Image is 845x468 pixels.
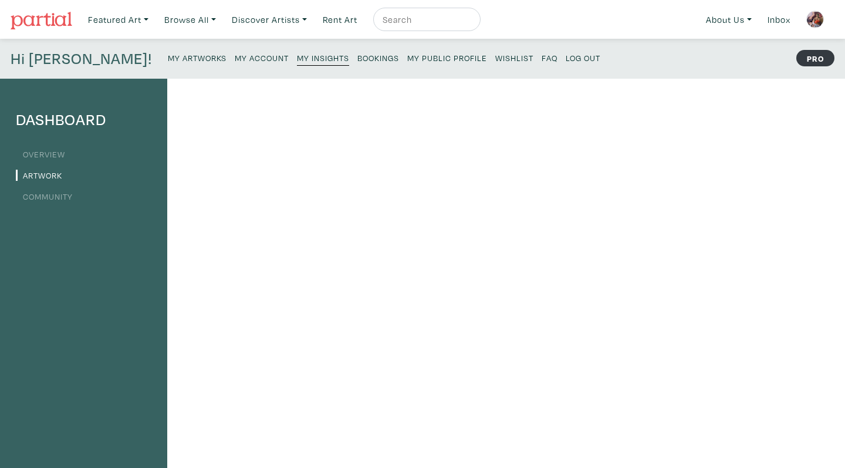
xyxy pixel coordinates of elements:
a: Log Out [566,49,600,65]
a: Discover Artists [227,8,312,32]
h4: Hi [PERSON_NAME]! [11,49,152,68]
a: Inbox [762,8,796,32]
strong: PRO [796,50,834,66]
small: My Insights [297,52,349,63]
input: Search [381,12,469,27]
a: Rent Art [317,8,363,32]
a: Overview [16,149,65,160]
small: My Artworks [168,52,227,63]
img: phpThumb.php [806,11,824,28]
small: My Public Profile [407,52,487,63]
a: Artwork [16,170,62,181]
a: FAQ [542,49,557,65]
small: Log Out [566,52,600,63]
small: My Account [235,52,289,63]
a: Featured Art [83,8,154,32]
small: FAQ [542,52,557,63]
a: Wishlist [495,49,533,65]
small: Wishlist [495,52,533,63]
a: Bookings [357,49,399,65]
a: Browse All [159,8,221,32]
a: My Public Profile [407,49,487,65]
h4: Dashboard [16,110,151,129]
a: Community [16,191,73,202]
a: My Artworks [168,49,227,65]
a: My Insights [297,49,349,66]
a: My Account [235,49,289,65]
a: About Us [701,8,757,32]
small: Bookings [357,52,399,63]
